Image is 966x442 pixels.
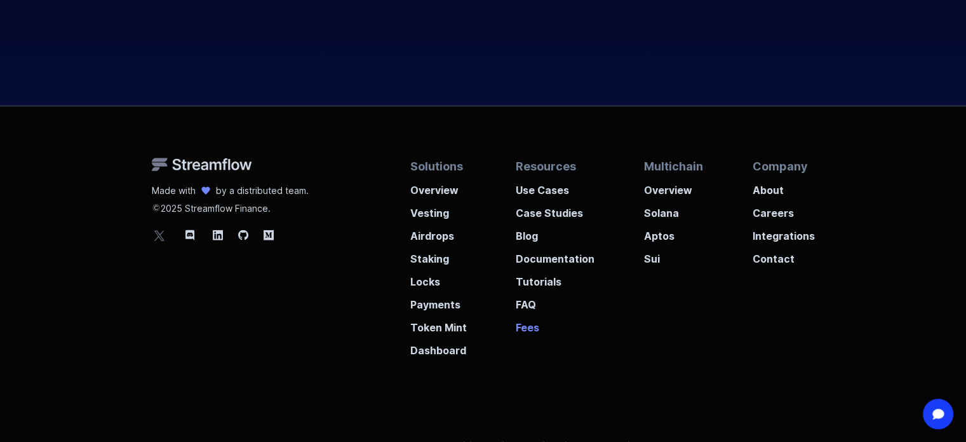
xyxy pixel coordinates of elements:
[410,289,467,312] a: Payments
[216,184,309,197] p: by a distributed team.
[410,221,467,244] a: Airdrops
[152,158,252,172] img: Streamflow Logo
[644,221,703,244] a: Aptos
[152,184,196,197] p: Made with
[152,197,309,215] p: 2025 Streamflow Finance.
[516,266,594,289] a: Tutorials
[516,312,594,335] a: Fees
[752,198,814,221] a: Careers
[516,221,594,244] a: Blog
[644,198,703,221] a: Solana
[644,244,703,266] a: Sui
[410,335,467,358] a: Dashboard
[752,244,814,266] a: Contact
[752,221,814,244] a: Integrations
[410,266,467,289] a: Locks
[516,244,594,266] a: Documentation
[752,158,814,175] p: Company
[644,158,703,175] p: Multichain
[410,198,467,221] a: Vesting
[410,244,467,266] a: Staking
[644,175,703,198] a: Overview
[923,399,953,429] div: Open Intercom Messenger
[752,175,814,198] a: About
[516,158,594,175] p: Resources
[410,312,467,335] a: Token Mint
[410,175,467,198] a: Overview
[516,289,594,312] a: FAQ
[516,175,594,198] a: Use Cases
[516,198,594,221] a: Case Studies
[410,158,467,175] p: Solutions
